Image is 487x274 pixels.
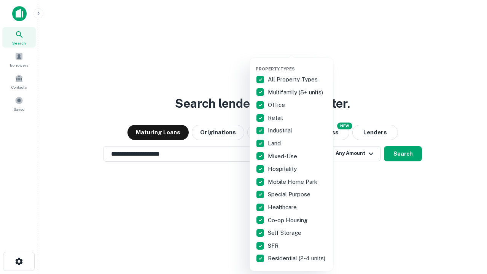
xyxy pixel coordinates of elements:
p: Self Storage [268,228,303,237]
p: Mobile Home Park [268,177,319,186]
span: Property Types [256,67,295,71]
p: Office [268,100,286,110]
p: Special Purpose [268,190,312,199]
p: Hospitality [268,164,298,174]
p: SFR [268,241,280,250]
p: Healthcare [268,203,298,212]
p: Residential (2-4 units) [268,254,327,263]
p: Land [268,139,282,148]
p: Mixed-Use [268,152,299,161]
p: Co-op Housing [268,216,309,225]
iframe: Chat Widget [449,213,487,250]
p: Retail [268,113,285,123]
p: Multifamily (5+ units) [268,88,325,97]
p: All Property Types [268,75,319,84]
p: Industrial [268,126,294,135]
